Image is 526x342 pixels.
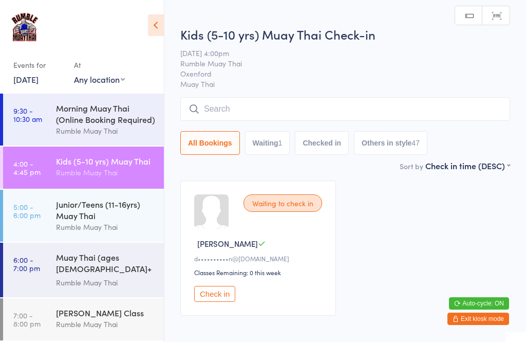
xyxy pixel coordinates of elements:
div: Rumble Muay Thai [56,167,155,178]
h2: Kids (5-10 yrs) Muay Thai Check-in [180,26,510,43]
input: Search [180,97,510,121]
button: Exit kiosk mode [447,313,509,325]
button: Waiting1 [245,131,290,155]
img: Rumble Muay Thai [10,8,39,46]
div: Waiting to check in [243,194,322,212]
span: [PERSON_NAME] [197,238,258,249]
div: Classes Remaining: 0 this week [194,268,325,277]
div: Events for [13,57,64,74]
div: 47 [411,139,420,147]
button: Checked in [295,131,349,155]
label: Sort by [400,161,423,171]
a: 5:00 -6:00 pmJunior/Teens (11-16yrs) Muay ThaiRumble Muay Thai [3,190,164,242]
div: Rumble Muay Thai [56,125,155,137]
div: Muay Thai (ages [DEMOGRAPHIC_DATA]+ yrs) [56,251,155,277]
a: 7:00 -8:00 pm[PERSON_NAME] ClassRumble Muay Thai [3,298,164,340]
span: Oxenford [180,68,494,79]
time: 4:00 - 4:45 pm [13,159,41,176]
a: 4:00 -4:45 pmKids (5-10 yrs) Muay ThaiRumble Muay Thai [3,147,164,189]
span: Rumble Muay Thai [180,58,494,68]
a: 9:30 -10:30 amMorning Muay Thai (Online Booking Required)Rumble Muay Thai [3,94,164,146]
div: Rumble Muay Thai [56,221,155,233]
time: 9:30 - 10:30 am [13,106,42,123]
div: d••••••••••n@[DOMAIN_NAME] [194,254,325,263]
button: Check in [194,286,235,302]
div: Kids (5-10 yrs) Muay Thai [56,155,155,167]
div: Any location [74,74,125,85]
div: At [74,57,125,74]
time: 5:00 - 6:00 pm [13,203,41,219]
a: 6:00 -7:00 pmMuay Thai (ages [DEMOGRAPHIC_DATA]+ yrs)Rumble Muay Thai [3,243,164,297]
div: Junior/Teens (11-16yrs) Muay Thai [56,199,155,221]
a: [DATE] [13,74,39,85]
span: Muay Thai [180,79,510,89]
button: Others in style47 [354,131,427,155]
button: All Bookings [180,131,240,155]
time: 7:00 - 8:00 pm [13,311,41,328]
div: Check in time (DESC) [425,160,510,171]
time: 6:00 - 7:00 pm [13,256,40,272]
button: Auto-cycle: ON [449,297,509,310]
div: Rumble Muay Thai [56,318,155,330]
div: 1 [278,139,283,147]
div: Morning Muay Thai (Online Booking Required) [56,102,155,125]
span: [DATE] 4:00pm [180,48,494,58]
div: [PERSON_NAME] Class [56,307,155,318]
div: Rumble Muay Thai [56,277,155,289]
